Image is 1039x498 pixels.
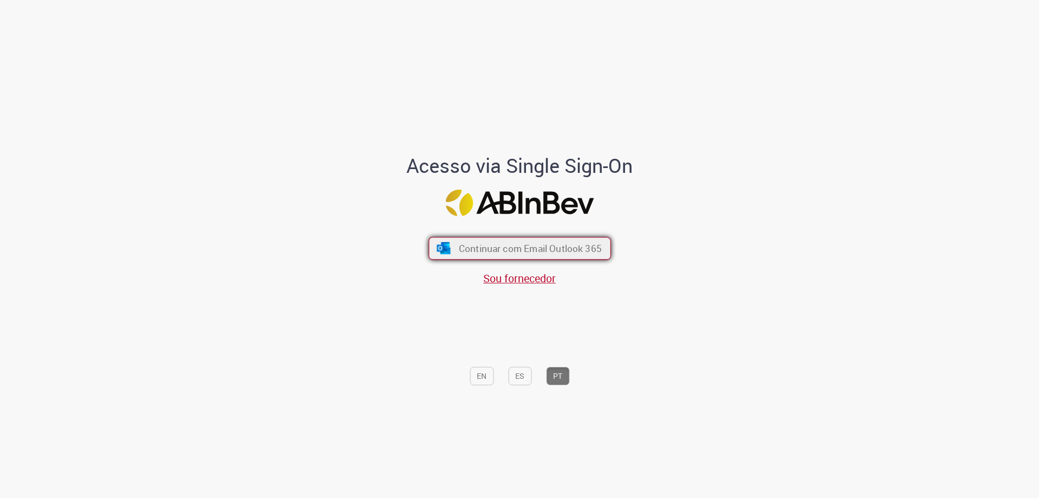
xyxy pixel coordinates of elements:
button: ícone Azure/Microsoft 360 Continuar com Email Outlook 365 [429,237,611,260]
a: Sou fornecedor [483,271,556,286]
img: ícone Azure/Microsoft 360 [436,242,451,254]
button: ES [508,367,531,385]
button: PT [546,367,569,385]
span: Continuar com Email Outlook 365 [458,242,601,255]
button: EN [470,367,494,385]
img: Logo ABInBev [445,190,594,216]
h1: Acesso via Single Sign-On [370,155,670,177]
